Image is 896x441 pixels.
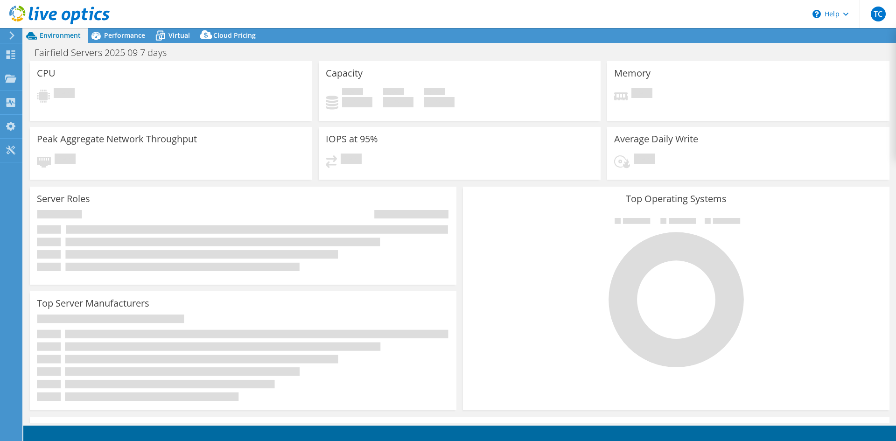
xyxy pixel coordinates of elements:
span: Pending [341,154,362,166]
h3: CPU [37,68,56,78]
span: Pending [55,154,76,166]
span: Environment [40,31,81,40]
span: Pending [54,88,75,100]
h3: Server Roles [37,194,90,204]
h3: Memory [614,68,651,78]
span: Free [383,88,404,97]
span: Pending [631,88,652,100]
h4: 0 GiB [342,97,372,107]
span: Performance [104,31,145,40]
h3: Top Server Manufacturers [37,298,149,308]
h3: Capacity [326,68,363,78]
h1: Fairfield Servers 2025 09 7 days [30,48,181,58]
span: Cloud Pricing [213,31,256,40]
span: TC [871,7,886,21]
span: Pending [634,154,655,166]
h4: 0 GiB [383,97,413,107]
span: Total [424,88,445,97]
h4: 0 GiB [424,97,455,107]
svg: \n [812,10,821,18]
h3: Top Operating Systems [470,194,882,204]
h3: Peak Aggregate Network Throughput [37,134,197,144]
h3: Average Daily Write [614,134,698,144]
span: Used [342,88,363,97]
span: Virtual [168,31,190,40]
h3: IOPS at 95% [326,134,378,144]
